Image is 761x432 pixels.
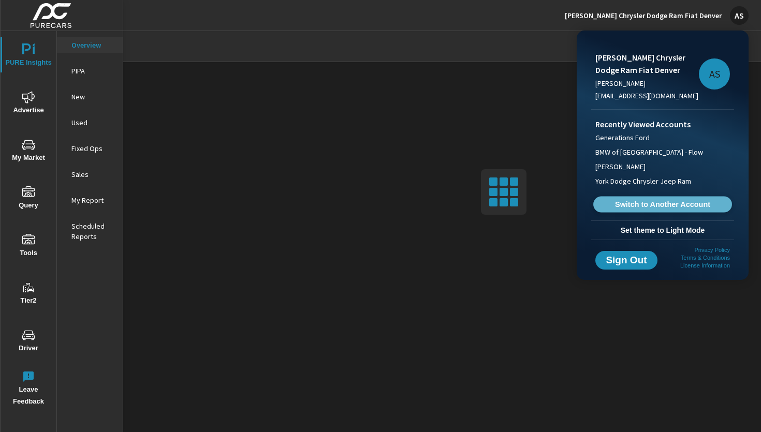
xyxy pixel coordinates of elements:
[680,262,730,269] a: License Information
[593,197,732,213] a: Switch to Another Account
[695,247,730,253] a: Privacy Policy
[595,118,730,130] p: Recently Viewed Accounts
[591,221,734,240] button: Set theme to Light Mode
[599,200,726,210] span: Switch to Another Account
[595,226,730,235] span: Set theme to Light Mode
[595,161,646,172] span: [PERSON_NAME]
[595,176,691,186] span: York Dodge Chrysler Jeep Ram
[699,58,730,90] div: AS
[595,78,699,88] p: [PERSON_NAME]
[681,255,730,261] a: Terms & Conditions
[595,51,699,76] p: [PERSON_NAME] Chrysler Dodge Ram Fiat Denver
[595,132,650,143] span: Generations Ford
[604,256,649,265] span: Sign Out
[595,147,703,157] span: BMW of [GEOGRAPHIC_DATA] - Flow
[595,91,699,101] p: [EMAIL_ADDRESS][DOMAIN_NAME]
[595,251,657,270] button: Sign Out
